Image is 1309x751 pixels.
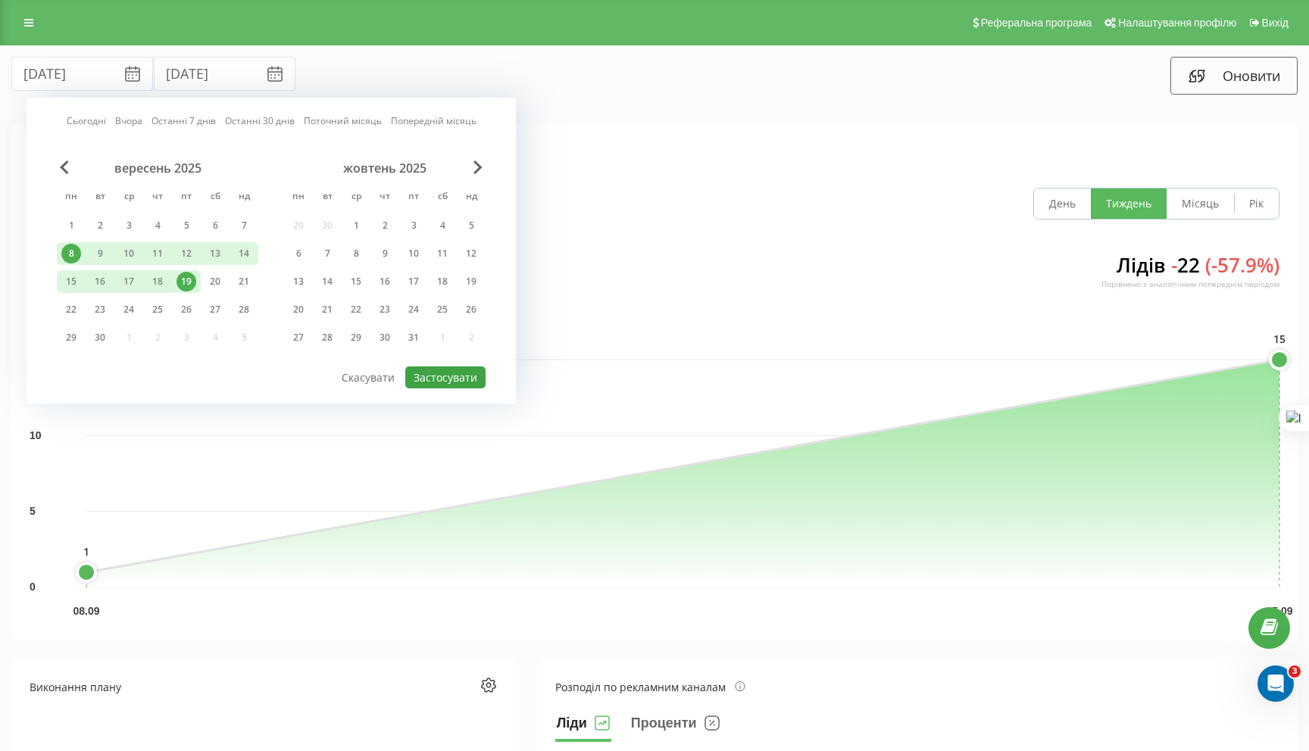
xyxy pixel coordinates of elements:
[404,216,423,235] div: 3
[431,186,454,209] abbr: субота
[148,272,167,291] div: 18
[172,298,201,321] div: пт 26 вер 2025 р.
[143,242,172,265] div: чт 11 вер 2025 р.
[399,214,428,237] div: пт 3 жовт 2025 р.
[1234,189,1279,219] button: Рік
[317,300,337,319] div: 21
[143,214,172,237] div: чт 4 вер 2025 р.
[457,298,486,321] div: нд 26 жовт 2025 р.
[457,270,486,293] div: нд 19 жовт 2025 р.
[428,298,457,321] div: сб 25 жовт 2025 р.
[370,270,399,293] div: чт 16 жовт 2025 р.
[428,214,457,237] div: сб 4 жовт 2025 р.
[146,186,169,209] abbr: четвер
[346,272,366,291] div: 15
[284,270,313,293] div: пн 13 жовт 2025 р.
[61,244,81,263] div: 8
[375,328,395,347] div: 30
[375,216,395,235] div: 2
[1034,189,1091,219] button: День
[143,270,172,293] div: чт 18 вер 2025 р.
[460,186,483,209] abbr: неділя
[289,272,308,291] div: 13
[1101,251,1279,303] div: Лідів 22
[346,328,366,347] div: 29
[342,298,370,321] div: ср 22 жовт 2025 р.
[86,298,114,321] div: вт 23 вер 2025 р.
[317,244,337,263] div: 7
[345,186,367,209] abbr: середа
[404,300,423,319] div: 24
[313,242,342,265] div: вт 7 жовт 2025 р.
[289,244,308,263] div: 6
[433,300,452,319] div: 25
[177,272,196,291] div: 19
[1118,17,1236,29] span: Налаштування профілю
[201,214,230,237] div: сб 6 вер 2025 р.
[404,272,423,291] div: 17
[461,244,481,263] div: 12
[1091,189,1167,219] button: Тиждень
[119,216,139,235] div: 3
[57,214,86,237] div: пн 1 вер 2025 р.
[172,242,201,265] div: пт 12 вер 2025 р.
[1205,251,1279,279] span: ( - 57.9 %)
[370,298,399,321] div: чт 23 жовт 2025 р.
[61,328,81,347] div: 29
[233,186,255,209] abbr: неділя
[1262,17,1289,29] span: Вихід
[346,244,366,263] div: 8
[461,300,481,319] div: 26
[457,214,486,237] div: нд 5 жовт 2025 р.
[201,298,230,321] div: сб 27 вер 2025 р.
[399,242,428,265] div: пт 10 жовт 2025 р.
[30,429,42,441] text: 10
[1257,665,1294,702] iframe: Intercom live chat
[230,242,258,265] div: нд 14 вер 2025 р.
[83,544,89,559] text: 1
[284,298,313,321] div: пн 20 жовт 2025 р.
[399,298,428,321] div: пт 24 жовт 2025 р.
[205,244,225,263] div: 13
[284,242,313,265] div: пн 6 жовт 2025 р.
[404,328,423,347] div: 31
[234,300,254,319] div: 28
[86,242,114,265] div: вт 9 вер 2025 р.
[555,679,745,695] div: Розподіл по рекламним каналам
[313,326,342,349] div: вт 28 жовт 2025 р.
[89,186,111,209] abbr: вівторок
[201,270,230,293] div: сб 20 вер 2025 р.
[433,244,452,263] div: 11
[457,242,486,265] div: нд 12 жовт 2025 р.
[30,505,36,517] text: 5
[399,270,428,293] div: пт 17 жовт 2025 р.
[148,244,167,263] div: 11
[313,270,342,293] div: вт 14 жовт 2025 р.
[1101,279,1279,289] div: Порівняно з аналогічним попереднім періодом
[428,270,457,293] div: сб 18 жовт 2025 р.
[67,114,106,128] a: Сьогодні
[555,712,611,742] button: Ліди
[60,186,83,209] abbr: понеділок
[57,242,86,265] div: пн 8 вер 2025 р.
[86,214,114,237] div: вт 2 вер 2025 р.
[316,186,339,209] abbr: вівторок
[1266,605,1292,617] text: 15.09
[375,272,395,291] div: 16
[114,270,143,293] div: ср 17 вер 2025 р.
[402,186,425,209] abbr: п’ятниця
[346,300,366,319] div: 22
[342,326,370,349] div: ср 29 жовт 2025 р.
[148,300,167,319] div: 25
[375,300,395,319] div: 23
[370,214,399,237] div: чт 2 жовт 2025 р.
[342,242,370,265] div: ср 8 жовт 2025 р.
[114,298,143,321] div: ср 24 вер 2025 р.
[57,160,258,176] div: вересень 2025
[375,244,395,263] div: 9
[313,298,342,321] div: вт 21 жовт 2025 р.
[230,214,258,237] div: нд 7 вер 2025 р.
[57,326,86,349] div: пн 29 вер 2025 р.
[152,114,216,128] a: Останні 7 днів
[284,160,486,176] div: жовтень 2025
